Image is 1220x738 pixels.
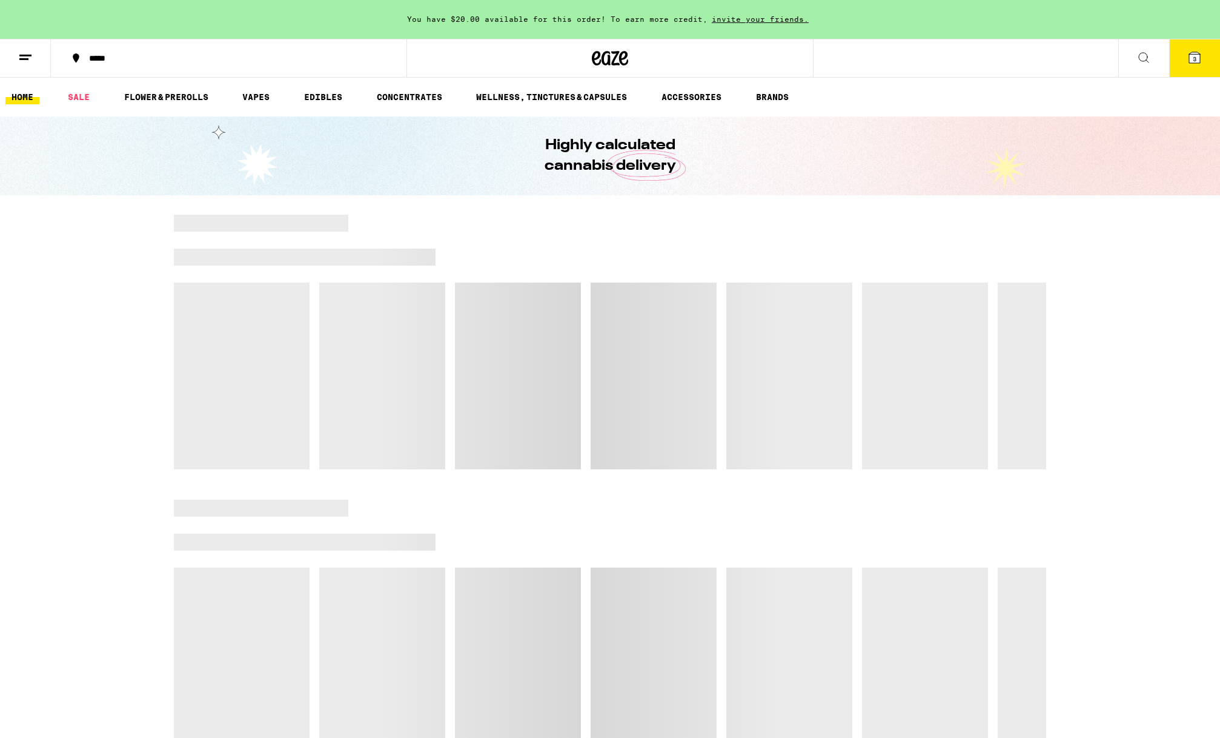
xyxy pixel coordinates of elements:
a: FLOWER & PREROLLS [118,90,214,104]
button: BRANDS [750,90,795,104]
h1: Highly calculated cannabis delivery [510,135,710,176]
span: 3 [1193,55,1196,62]
a: VAPES [236,90,276,104]
a: SALE [62,90,96,104]
a: ACCESSORIES [655,90,728,104]
span: invite your friends. [708,15,813,23]
button: 3 [1169,39,1220,77]
span: You have $20.00 available for this order! To earn more credit, [407,15,708,23]
a: CONCENTRATES [371,90,448,104]
a: HOME [5,90,39,104]
a: EDIBLES [298,90,348,104]
a: WELLNESS, TINCTURES & CAPSULES [470,90,633,104]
